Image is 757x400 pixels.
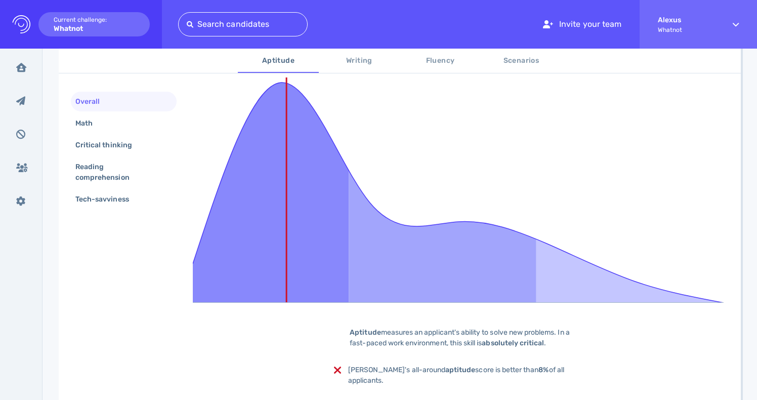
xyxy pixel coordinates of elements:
b: 8% [538,366,549,374]
div: Math [73,116,105,131]
span: Scenarios [487,55,556,67]
b: absolutely critical [482,339,544,347]
div: Tech-savviness [73,192,141,207]
span: Fluency [406,55,475,67]
div: measures an applicant's ability to solve new problems. In a fast-paced work environment, this ski... [334,327,587,348]
div: Overall [73,94,112,109]
span: Writing [325,55,394,67]
div: Reading comprehension [73,159,166,185]
text: 8% [281,66,291,74]
div: Critical thinking [73,138,144,152]
span: Whatnot [658,26,714,33]
strong: Alexus [658,16,714,24]
span: [PERSON_NAME]'s all-around score is better than of all applicants. [348,366,564,385]
b: aptitude [445,366,475,374]
b: Aptitude [350,328,381,337]
span: Aptitude [244,55,313,67]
